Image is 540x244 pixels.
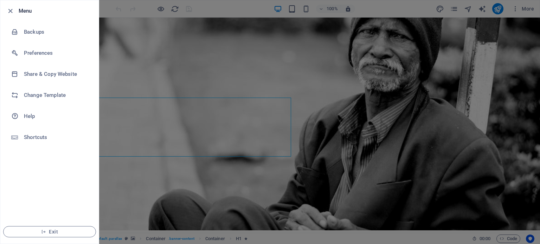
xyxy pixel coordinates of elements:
[0,106,99,127] a: Help
[3,226,96,237] button: Exit
[24,91,89,99] h6: Change Template
[24,70,89,78] h6: Share & Copy Website
[24,49,89,57] h6: Preferences
[19,7,93,15] h6: Menu
[9,229,90,235] span: Exit
[24,28,89,36] h6: Backups
[24,133,89,141] h6: Shortcuts
[24,112,89,120] h6: Help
